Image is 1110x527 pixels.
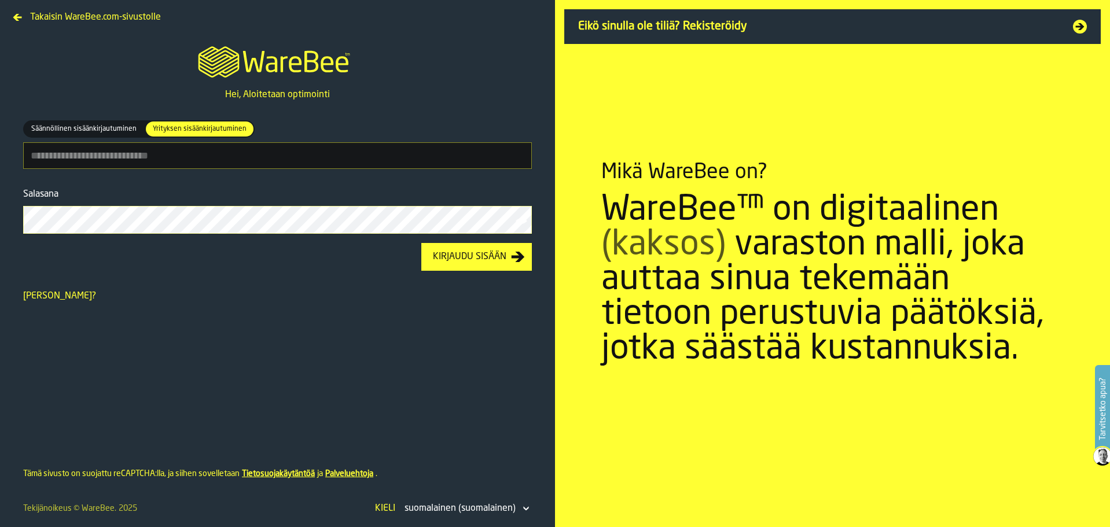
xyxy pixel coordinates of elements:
[578,19,1059,35] span: Eikö sinulla ole tiliä? Rekisteröidy
[516,215,530,227] button: button-toolbar-Salasana
[146,121,253,137] div: thumb
[23,120,532,169] label: button-toolbar-[object Object]
[23,120,145,138] label: button-switch-multi-Säännöllinen sisäänkirjautuminen
[23,292,96,301] a: [PERSON_NAME]?
[564,9,1101,44] a: Eikö sinulla ole tiliä? Rekisteröidy
[23,206,532,234] input: button-toolbar-Salasana
[119,504,137,513] span: 2025
[601,228,726,263] span: (kaksos)
[148,124,251,134] span: Yrityksen sisäänkirjautuminen
[82,504,116,513] a: WareBee.
[9,9,166,19] a: Takaisin WareBee.com-sivustolle
[373,502,398,515] div: Kieli
[225,88,330,102] p: Hei, Aloitetaan optimointi
[325,470,373,478] a: Palveluehtoja
[242,470,315,478] a: Tietosuojakäytäntöä
[373,499,532,518] div: KieliDropdownMenuValue-fi-FI
[24,121,144,137] div: thumb
[428,250,511,264] div: Kirjaudu sisään
[405,502,516,515] div: DropdownMenuValue-fi-FI
[23,187,532,201] div: Salasana
[601,193,1064,367] div: WareBee™ on digitaalinen varaston malli, joka auttaa sinua tekemään tietoon perustuvia päätöksiä,...
[188,32,367,88] a: logo-header
[23,142,532,169] input: button-toolbar-[object Object]
[601,161,767,184] div: Mikä WareBee on?
[1096,366,1109,452] label: Tarvitsetko apua?
[27,124,141,134] span: Säännöllinen sisäänkirjautuminen
[23,187,532,234] label: button-toolbar-Salasana
[30,10,161,24] span: Takaisin WareBee.com-sivustolle
[23,504,79,513] span: Tekijänoikeus ©
[421,243,532,271] button: button-Kirjaudu sisään
[145,120,255,138] label: button-switch-multi-Yrityksen sisäänkirjautuminen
